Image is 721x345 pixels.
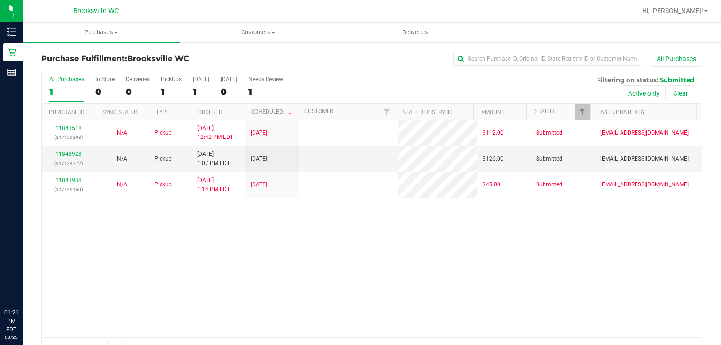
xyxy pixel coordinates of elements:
[161,76,182,83] div: PickUps
[197,150,230,168] span: [DATE] 1:07 PM EDT
[221,76,237,83] div: [DATE]
[55,125,82,131] a: 11843518
[651,51,702,67] button: All Purchases
[251,108,294,115] a: Scheduled
[4,334,18,341] p: 08/25
[180,23,337,42] a: Customers
[154,129,172,138] span: Pickup
[481,109,505,115] a: Amount
[126,76,150,83] div: Deliveries
[23,28,180,37] span: Purchases
[55,177,82,184] a: 11843938
[536,154,562,163] span: Submitted
[117,130,127,136] span: Not Applicable
[117,181,127,188] span: Not Applicable
[667,85,694,101] button: Clear
[41,54,261,63] h3: Purchase Fulfillment:
[251,180,267,189] span: [DATE]
[251,129,267,138] span: [DATE]
[379,104,395,120] a: Filter
[600,180,689,189] span: [EMAIL_ADDRESS][DOMAIN_NAME]
[7,68,16,77] inline-svg: Reports
[127,54,189,63] span: Brooksville WC
[126,86,150,97] div: 0
[95,76,115,83] div: In Store
[161,86,182,97] div: 1
[483,154,504,163] span: $126.00
[117,129,127,138] button: N/A
[660,76,694,84] span: Submitted
[197,176,230,194] span: [DATE] 1:14 PM EDT
[197,124,233,142] span: [DATE] 12:42 PM EDT
[55,151,82,157] a: 11843928
[117,154,127,163] button: N/A
[7,27,16,37] inline-svg: Inventory
[49,86,84,97] div: 1
[7,47,16,57] inline-svg: Retail
[337,23,494,42] a: Deliveries
[73,7,119,15] span: Brooksville WC
[117,155,127,162] span: Not Applicable
[47,185,90,194] p: (317139150)
[402,109,452,115] a: State Registry ID
[536,180,562,189] span: Submitted
[600,129,689,138] span: [EMAIL_ADDRESS][DOMAIN_NAME]
[4,308,18,334] p: 01:21 PM EDT
[154,154,172,163] span: Pickup
[483,129,504,138] span: $112.00
[600,154,689,163] span: [EMAIL_ADDRESS][DOMAIN_NAME]
[251,154,267,163] span: [DATE]
[622,85,666,101] button: Active only
[536,129,562,138] span: Submitted
[47,133,90,142] p: (317129398)
[23,23,180,42] a: Purchases
[483,180,500,189] span: $45.00
[304,108,333,115] a: Customer
[47,159,90,168] p: (317134772)
[198,109,222,115] a: Ordered
[49,76,84,83] div: All Purchases
[598,109,645,115] a: Last Updated By
[534,108,554,115] a: Status
[180,28,337,37] span: Customers
[193,86,209,97] div: 1
[154,180,172,189] span: Pickup
[221,86,237,97] div: 0
[248,76,283,83] div: Needs Review
[453,52,641,66] input: Search Purchase ID, Original ID, State Registry ID or Customer Name...
[49,109,84,115] a: Purchase ID
[597,76,658,84] span: Filtering on status:
[248,86,283,97] div: 1
[156,109,169,115] a: Type
[102,109,138,115] a: Sync Status
[95,86,115,97] div: 0
[642,7,703,15] span: Hi, [PERSON_NAME]!
[9,270,38,298] iframe: Resource center
[193,76,209,83] div: [DATE]
[575,104,590,120] a: Filter
[390,28,441,37] span: Deliveries
[117,180,127,189] button: N/A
